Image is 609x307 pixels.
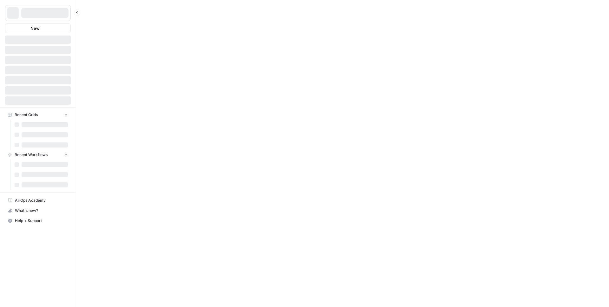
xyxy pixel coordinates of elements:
[5,206,70,215] div: What's new?
[5,23,71,33] button: New
[5,110,71,120] button: Recent Grids
[15,112,38,118] span: Recent Grids
[5,150,71,160] button: Recent Workflows
[30,25,40,31] span: New
[5,216,71,226] button: Help + Support
[15,198,68,203] span: AirOps Academy
[5,206,71,216] button: What's new?
[5,195,71,206] a: AirOps Academy
[15,152,48,158] span: Recent Workflows
[15,218,68,224] span: Help + Support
